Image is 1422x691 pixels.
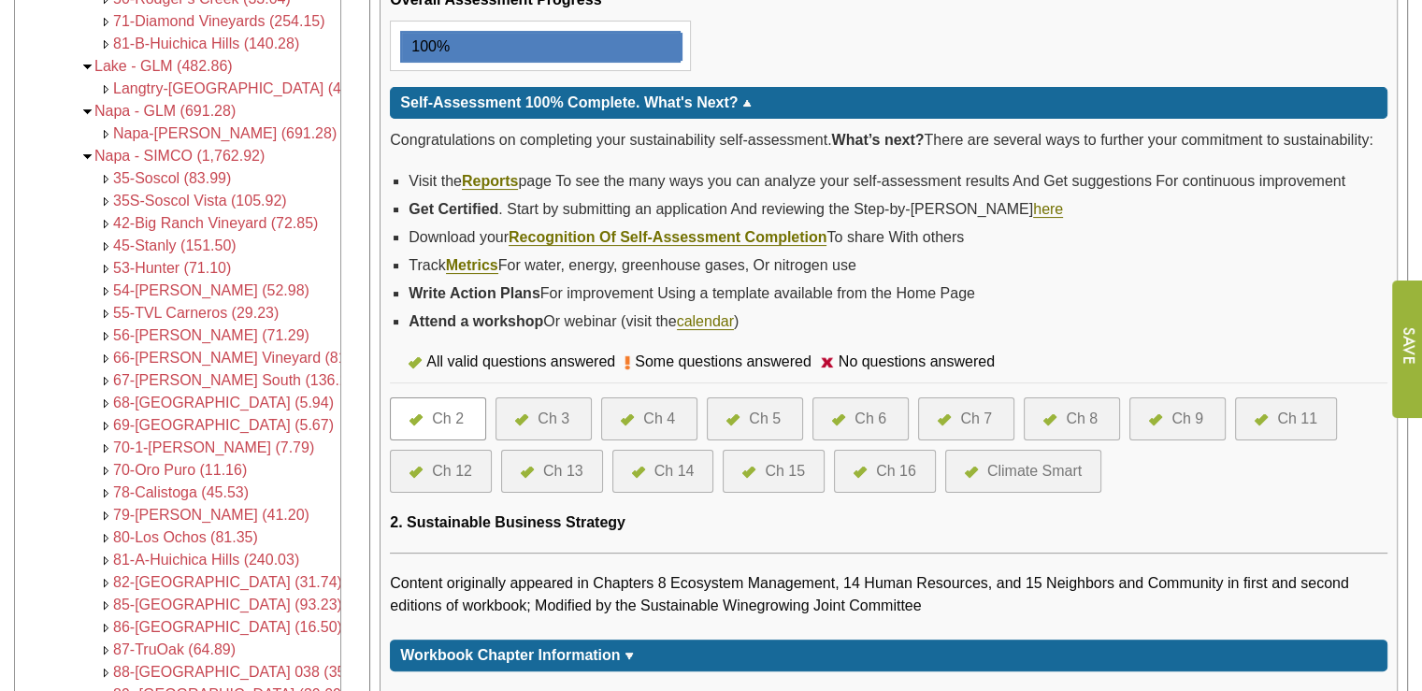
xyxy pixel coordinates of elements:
a: Ch 7 [938,408,995,430]
div: Ch 7 [960,408,992,430]
a: 85-[GEOGRAPHIC_DATA] (93.23) [113,597,342,612]
img: Collapse <span class='AgFacilityColorRed'>Lake - GLM (482.86)</span> [80,60,94,74]
div: Click for more or less content [390,640,1387,671]
strong: Write Action Plans [409,285,539,301]
a: 70-1-[PERSON_NAME] (7.79) [113,439,314,455]
div: Ch 5 [749,408,781,430]
a: 79-[PERSON_NAME] (41.20) [113,507,309,523]
img: icon-all-questions-answered.png [1255,414,1268,425]
a: Recognition Of Self-Assessment Completion [509,229,826,246]
img: sort_arrow_down.gif [625,653,634,659]
strong: Get Certified [409,201,498,217]
span: Napa-[PERSON_NAME] (691.28) [113,125,337,141]
div: Ch 4 [643,408,675,430]
a: 53-Hunter (71.10) [113,260,231,276]
a: 45-Stanly (151.50) [113,238,237,253]
li: Download your To share With others [409,223,1387,252]
strong: Recognition Of Self-Assessment Completion [509,229,826,245]
a: Climate Smart [965,460,1082,482]
span: Self-Assessment 100% Complete. What's Next? [400,94,738,110]
a: 81-A-Huichica Hills (240.03) [113,552,299,568]
div: Ch 8 [1066,408,1098,430]
div: Some questions answered [630,351,821,373]
a: 56-[PERSON_NAME] (71.29) [113,327,309,343]
strong: Attend a workshop [409,313,543,329]
img: icon-all-questions-answered.png [515,414,528,425]
a: Ch 5 [726,408,783,430]
a: 35-Soscol (83.99) [113,170,231,186]
a: 66-[PERSON_NAME] Vineyard (81.79) [113,350,372,366]
a: Ch 15 [742,460,805,482]
span: Content originally appeared in Chapters 8 Ecosystem Management, 14 Human Resources, and 15 Neighb... [390,575,1348,613]
a: Reports [462,173,518,190]
img: Collapse <span class='AgFacilityColorRed'>Napa - GLM (691.28)</span> [80,105,94,119]
img: icon-some-questions-answered.png [625,355,630,370]
a: 78-Calistoga (45.53) [113,484,249,500]
a: 86-[GEOGRAPHIC_DATA] (16.50) [113,619,342,635]
img: icon-all-questions-answered.png [1149,414,1162,425]
img: icon-all-questions-answered.png [938,414,951,425]
img: icon-all-questions-answered.png [409,414,423,425]
div: Ch 14 [654,460,695,482]
img: icon-all-questions-answered.png [409,467,423,478]
a: 71-Diamond Vineyards (254.15) [113,13,325,29]
img: icon-all-questions-answered.png [409,357,422,368]
a: Napa - SIMCO (1,762.92) [94,148,265,164]
a: 42-Big Ranch Vineyard (72.85) [113,215,318,231]
a: 69-[GEOGRAPHIC_DATA] (5.67) [113,417,334,433]
a: 70-Oro Puro (11.16) [113,462,247,478]
a: Ch 16 [854,460,916,482]
a: Ch 11 [1255,408,1317,430]
li: Track For water, energy, greenhouse gases, Or nitrogen use [409,252,1387,280]
img: icon-all-questions-answered.png [632,467,645,478]
a: Ch 14 [632,460,695,482]
li: Visit the page To see the many ways you can analyze your self-assessment results And Get suggesti... [409,167,1387,195]
a: Ch 12 [409,460,472,482]
div: Ch 11 [1277,408,1317,430]
p: Congratulations on completing your sustainability self-assessment. There are several ways to furt... [390,128,1387,152]
img: sort_arrow_up.gif [742,100,752,107]
div: Ch 2 [432,408,464,430]
a: Langtry-[GEOGRAPHIC_DATA] (482.86) [113,80,383,96]
a: 82-[GEOGRAPHIC_DATA] (31.74) [113,574,342,590]
a: Ch 4 [621,408,678,430]
a: 88-[GEOGRAPHIC_DATA] 038 (35.00) [113,664,371,680]
a: 68-[GEOGRAPHIC_DATA] (5.94) [113,395,334,410]
a: Ch 13 [521,460,583,482]
span: 81-B-Huichica Hills (140.28) [113,36,299,51]
div: Ch 13 [543,460,583,482]
a: 35S-Soscol Vista (105.92) [113,193,287,209]
a: 80-Los Ochos (81.35) [113,529,258,545]
a: 87-TruOak (64.89) [113,641,236,657]
strong: What’s next? [831,132,924,148]
a: 67-[PERSON_NAME] South (136.21) [113,372,361,388]
div: Ch 15 [765,460,805,482]
img: icon-all-questions-answered.png [832,414,845,425]
a: Napa - GLM (691.28) [94,103,236,119]
img: icon-all-questions-answered.png [1043,414,1056,425]
input: Submit [1391,281,1422,418]
div: Ch 12 [432,460,472,482]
